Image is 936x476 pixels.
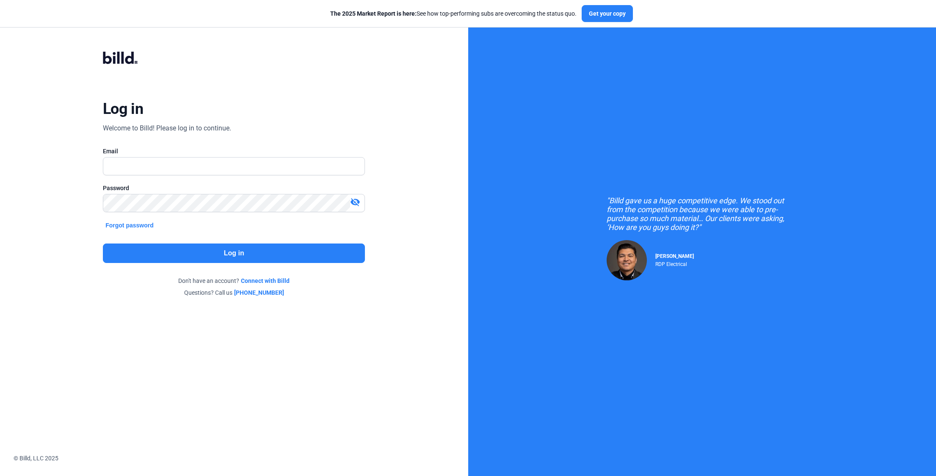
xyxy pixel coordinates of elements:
[103,277,365,285] div: Don't have an account?
[607,240,647,280] img: Raul Pacheco
[582,5,633,22] button: Get your copy
[103,123,231,133] div: Welcome to Billd! Please log in to continue.
[103,147,365,155] div: Email
[655,253,694,259] span: [PERSON_NAME]
[655,259,694,267] div: RDP Electrical
[103,288,365,297] div: Questions? Call us
[234,288,284,297] a: [PHONE_NUMBER]
[103,221,156,230] button: Forgot password
[103,100,143,118] div: Log in
[330,10,417,17] span: The 2025 Market Report is here:
[103,184,365,192] div: Password
[350,197,360,207] mat-icon: visibility_off
[330,9,577,18] div: See how top-performing subs are overcoming the status quo.
[241,277,290,285] a: Connect with Billd
[607,196,797,232] div: "Billd gave us a huge competitive edge. We stood out from the competition because we were able to...
[103,244,365,263] button: Log in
